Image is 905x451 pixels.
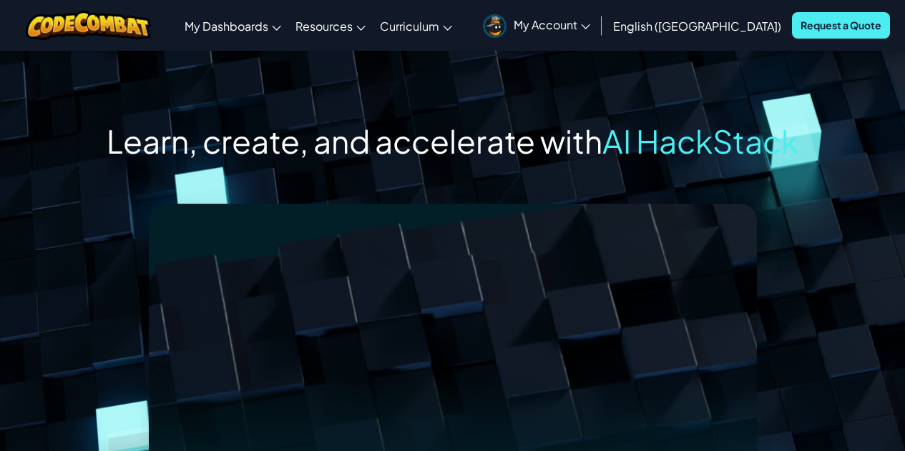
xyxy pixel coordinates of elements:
a: My Account [476,3,597,48]
span: English ([GEOGRAPHIC_DATA]) [613,19,781,34]
span: Resources [295,19,353,34]
img: avatar [483,14,507,38]
img: CodeCombat logo [26,11,151,40]
span: Curriculum [380,19,439,34]
span: My Account [514,17,590,32]
span: Learn, create, and accelerate with [107,121,602,161]
a: Resources [288,6,373,45]
a: Curriculum [373,6,459,45]
a: English ([GEOGRAPHIC_DATA]) [606,6,788,45]
a: Request a Quote [792,12,890,39]
a: My Dashboards [177,6,288,45]
span: My Dashboards [185,19,268,34]
span: AI HackStack [602,121,798,161]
